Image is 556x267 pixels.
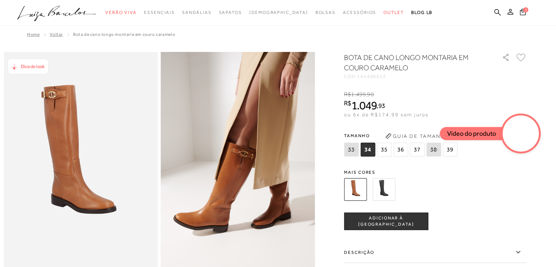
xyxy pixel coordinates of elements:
span: Tamanho [344,130,459,141]
a: categoryNavScreenReaderText [182,6,211,19]
span: 33 [344,143,359,157]
span: ADICIONAR À [GEOGRAPHIC_DATA] [344,215,428,228]
span: BLOG LB [411,10,432,15]
a: categoryNavScreenReaderText [144,6,175,19]
button: ADICIONAR À [GEOGRAPHIC_DATA] [344,213,428,230]
span: 38 [426,143,441,157]
a: Voltar [50,32,63,37]
span: Bolsas [315,10,336,15]
a: categoryNavScreenReaderText [105,6,137,19]
a: categoryNavScreenReaderText [383,6,404,19]
span: 90 [367,91,374,98]
span: 93 [378,102,385,109]
span: Essenciais [144,10,175,15]
h1: BOTA DE CANO LONGO MONTARIA EM COURO CARAMELO [344,52,481,73]
button: Guia de Tamanhos [383,130,456,142]
i: R$ [344,100,351,106]
div: Vídeo do produto [440,127,503,140]
a: categoryNavScreenReaderText [315,6,336,19]
span: Dica de look [21,64,45,69]
span: ou 6x de R$174,99 sem juros [344,112,428,117]
span: BOTA DE CANO LONGO MONTARIA EM COURO CARAMELO [73,32,175,37]
button: 1 [518,8,528,18]
i: , [377,102,385,109]
span: 39 [443,143,457,157]
img: BOTA DE CANO LONGO MONTARIA EM COURO CARAMELO [344,178,367,201]
span: Sandálias [182,10,211,15]
span: 36 [393,143,408,157]
span: Sapatos [219,10,242,15]
a: categoryNavScreenReaderText [343,6,376,19]
span: 35 [377,143,392,157]
i: R$ [344,91,351,98]
span: 34 [360,143,375,157]
span: Mais cores [344,170,527,174]
span: 141400022 [357,74,386,79]
span: Verão Viva [105,10,137,15]
a: categoryNavScreenReaderText [219,6,242,19]
a: BLOG LB [411,6,432,19]
span: [DEMOGRAPHIC_DATA] [249,10,308,15]
span: 1.499 [351,91,366,98]
label: Descrição [344,242,527,263]
div: CÓD: [344,74,490,79]
span: Acessórios [343,10,376,15]
span: Outlet [383,10,404,15]
span: 37 [410,143,424,157]
img: BOTA DE CANO LONGO MONTARIA EM COURO PRETO [372,178,395,201]
a: noSubCategoriesText [249,6,308,19]
i: , [366,91,374,98]
span: 1 [523,7,528,12]
a: Home [27,32,39,37]
span: 1.049 [351,99,377,112]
